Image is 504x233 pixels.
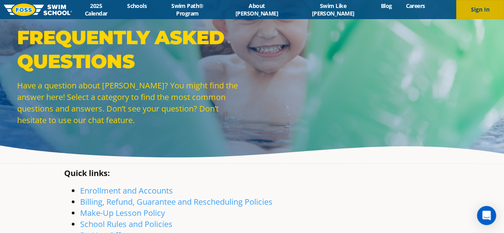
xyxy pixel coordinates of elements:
[4,4,72,16] img: FOSS Swim School Logo
[399,2,432,10] a: Careers
[120,2,154,10] a: Schools
[154,2,221,17] a: Swim Path® Program
[72,2,120,17] a: 2025 Calendar
[80,185,173,196] a: Enrollment and Accounts
[17,25,248,73] p: Frequently Asked Questions
[374,2,399,10] a: Blog
[64,168,110,178] strong: Quick links:
[80,219,173,229] a: School Rules and Policies
[477,206,496,225] div: Open Intercom Messenger
[292,2,374,17] a: Swim Like [PERSON_NAME]
[221,2,292,17] a: About [PERSON_NAME]
[17,80,248,126] p: Have a question about [PERSON_NAME]? You might find the answer here! Select a category to find th...
[80,196,273,207] a: Billing, Refund, Guarantee and Rescheduling Policies
[80,208,165,218] a: Make-Up Lesson Policy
